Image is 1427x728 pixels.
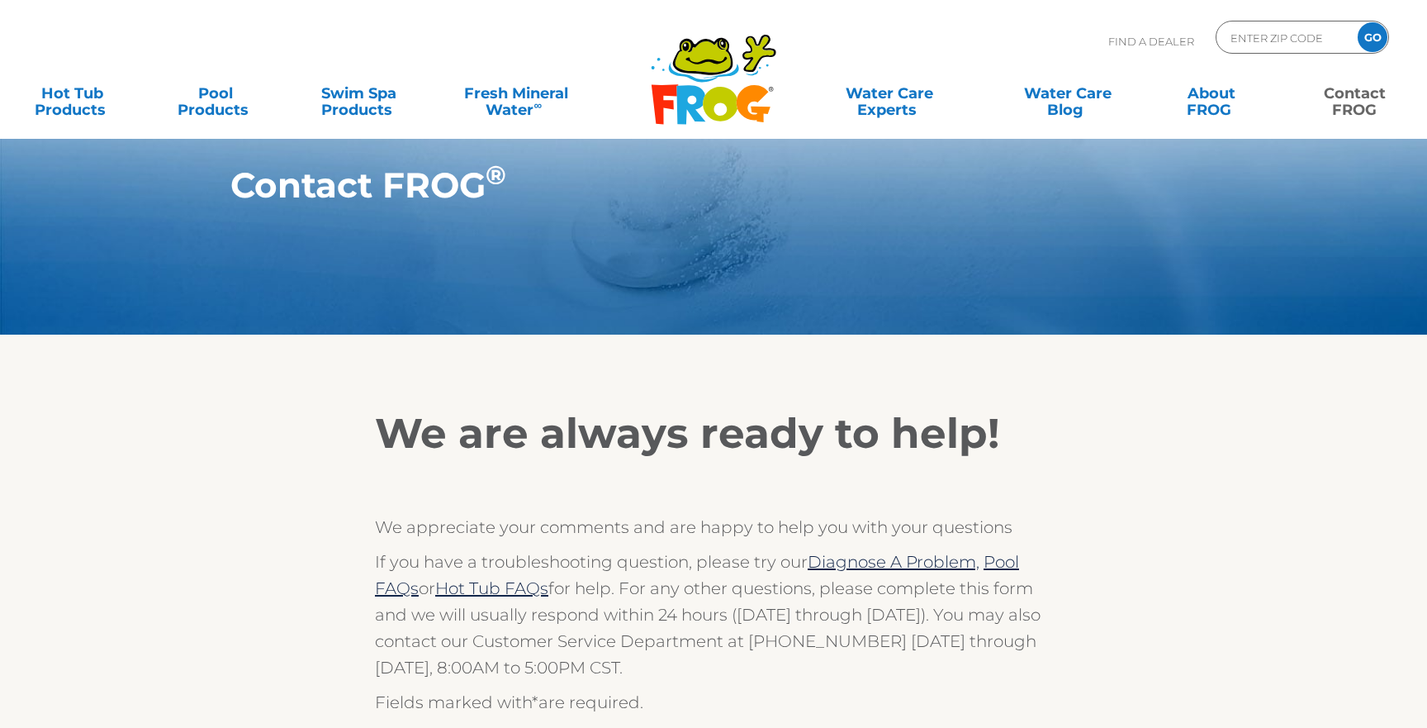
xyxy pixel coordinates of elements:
[808,552,979,572] a: Diagnose A Problem,
[375,689,1052,716] p: Fields marked with are required.
[799,77,980,110] a: Water CareExperts
[1299,77,1410,110] a: ContactFROG
[375,549,1052,681] p: If you have a troubleshooting question, please try our or for help. For any other questions, plea...
[447,77,586,110] a: Fresh MineralWater∞
[17,77,128,110] a: Hot TubProducts
[230,165,1120,205] h1: Contact FROG
[1012,77,1124,110] a: Water CareBlog
[1108,21,1194,62] p: Find A Dealer
[160,77,272,110] a: PoolProducts
[303,77,415,110] a: Swim SpaProducts
[1229,26,1340,50] input: Zip Code Form
[375,409,1052,459] h2: We are always ready to help!
[1155,77,1267,110] a: AboutFROG
[1358,22,1387,52] input: GO
[533,98,542,112] sup: ∞
[375,514,1052,540] p: We appreciate your comments and are happy to help you with your questions
[486,159,506,191] sup: ®
[435,578,548,598] a: Hot Tub FAQs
